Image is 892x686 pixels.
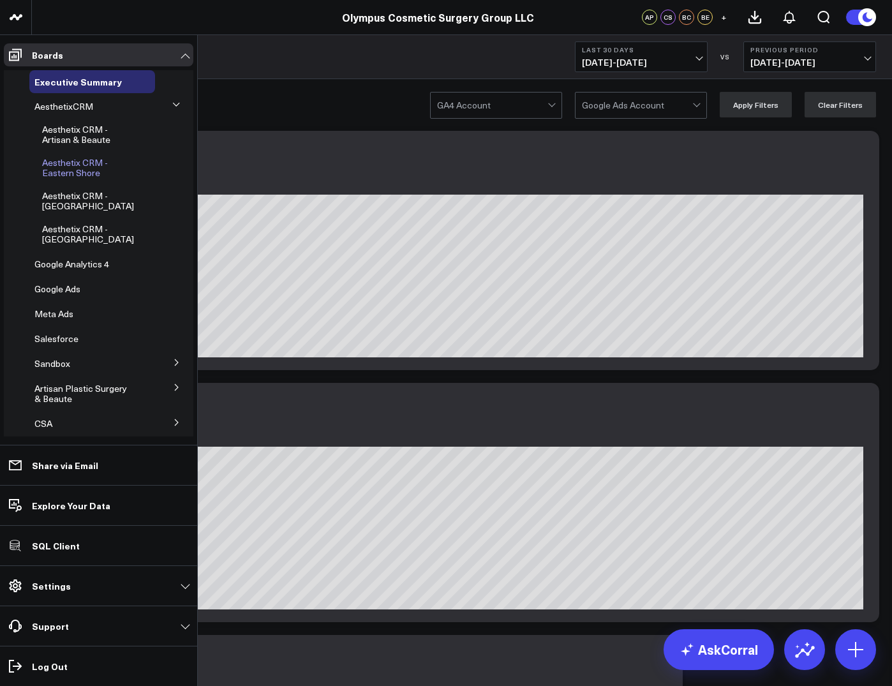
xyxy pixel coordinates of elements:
span: + [721,13,727,22]
div: Previous: 114k [54,184,870,195]
p: Share via Email [32,460,98,470]
a: CSA [34,419,52,429]
div: Previous: 77.94k [54,436,870,447]
a: Meta Ads [34,309,73,319]
span: Artisan Plastic Surgery & Beaute [34,382,127,405]
span: Aesthetix CRM - Eastern Shore [42,156,108,179]
b: Previous Period [750,46,869,54]
a: AesthetixCRM [34,101,93,112]
span: Google Analytics 4 [34,258,109,270]
p: Support [32,621,69,631]
a: Aesthetix CRM - [GEOGRAPHIC_DATA] [42,191,134,211]
div: BC [679,10,694,25]
span: Google Ads [34,283,80,295]
span: [DATE] - [DATE] [582,57,701,68]
div: AP [642,10,657,25]
a: Olympus Cosmetic Surgery Group LLC [342,10,534,24]
span: [DATE] - [DATE] [750,57,869,68]
b: Last 30 Days [582,46,701,54]
p: Log Out [32,661,68,671]
p: Boards [32,50,63,60]
span: Meta Ads [34,308,73,320]
span: Executive Summary [34,75,122,88]
span: AesthetixCRM [34,100,93,112]
a: AskCorral [664,629,774,670]
div: VS [714,53,737,61]
p: Explore Your Data [32,500,110,511]
span: Sandbox [34,357,70,369]
span: Aesthetix CRM - Artisan & Beaute [42,123,110,145]
span: CSA [34,417,52,429]
button: Previous Period[DATE]-[DATE] [743,41,876,72]
span: Aesthetix CRM - [GEOGRAPHIC_DATA] [42,190,134,212]
a: Executive Summary [34,77,122,87]
a: Aesthetix CRM - [GEOGRAPHIC_DATA] [42,224,134,244]
a: Aesthetix CRM - Artisan & Beaute [42,124,133,145]
a: Sandbox [34,359,70,369]
button: Clear Filters [805,92,876,117]
div: CS [660,10,676,25]
a: Aesthetix CRM - Eastern Shore [42,158,133,178]
a: Salesforce [34,334,78,344]
button: Last 30 Days[DATE]-[DATE] [575,41,708,72]
span: Salesforce [34,332,78,345]
button: Apply Filters [720,92,792,117]
a: Google Analytics 4 [34,259,109,269]
a: Artisan Plastic Surgery & Beaute [34,384,133,404]
p: Settings [32,581,71,591]
a: Log Out [4,655,193,678]
span: Aesthetix CRM - [GEOGRAPHIC_DATA] [42,223,134,245]
a: SQL Client [4,534,193,557]
div: BE [697,10,713,25]
p: SQL Client [32,541,80,551]
button: + [716,10,731,25]
a: Google Ads [34,284,80,294]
